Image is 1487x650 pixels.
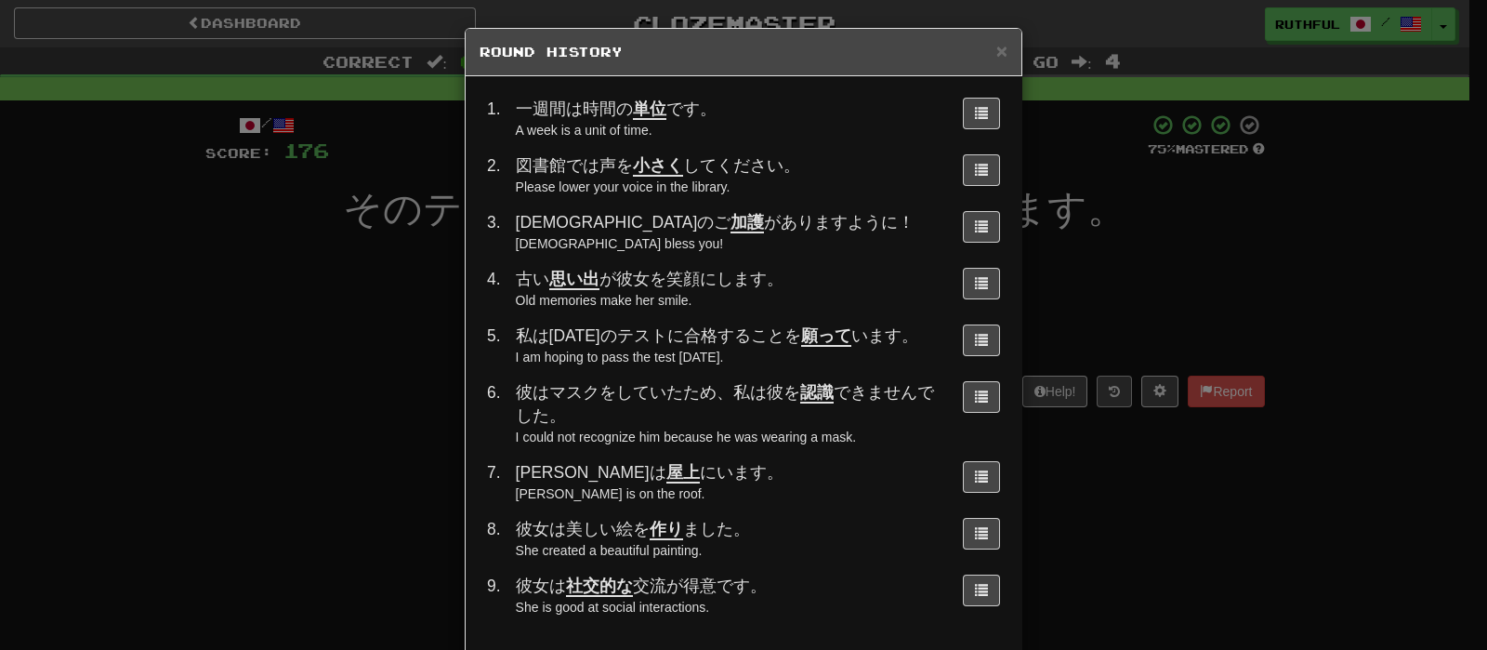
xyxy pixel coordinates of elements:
span: 彼女は美しい絵を ました。 [516,520,750,540]
div: [PERSON_NAME] is on the roof. [516,484,941,503]
u: 思い出 [549,270,599,290]
td: 7 . [480,454,508,511]
td: 1 . [480,90,508,147]
span: 彼はマスクをしていたため、私は彼を できませんでした。 [516,383,934,425]
div: Old memories make her smile. [516,291,941,310]
u: 認識 [800,383,834,404]
u: 作り [650,520,683,540]
div: A week is a unit of time. [516,121,941,139]
div: She created a beautiful painting. [516,541,941,560]
span: 彼女は 交流が得意です。 [516,577,767,597]
span: [PERSON_NAME]は にいます。 [516,463,783,484]
td: 3 . [480,204,508,260]
div: I could not recognize him because he was wearing a mask. [516,428,941,446]
span: 私は[DATE]のテストに合格することを います。 [516,326,918,347]
h5: Round History [480,43,1007,61]
div: Please lower your voice in the library. [516,178,941,196]
span: 古い が彼女を笑顔にします。 [516,270,783,290]
td: 5 . [480,317,508,374]
span: 図書館では声を してください。 [516,156,800,177]
u: 小さく [633,156,683,177]
td: 2 . [480,147,508,204]
div: [DEMOGRAPHIC_DATA] bless you! [516,234,941,253]
td: 4 . [480,260,508,317]
span: [DEMOGRAPHIC_DATA]のご がありますように！ [516,213,915,233]
td: 9 . [480,567,508,624]
u: 社交的な [566,577,633,597]
span: × [996,40,1007,61]
td: 8 . [480,511,508,567]
div: She is good at social interactions. [516,598,941,617]
div: I am hoping to pass the test [DATE]. [516,348,941,366]
td: 6 . [480,374,508,454]
u: 願って [801,326,851,347]
u: 屋上 [666,463,700,484]
span: 一週間は時間の です。 [516,99,717,120]
u: 加護 [730,213,764,233]
button: Close [996,41,1007,60]
u: 単位 [633,99,666,120]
